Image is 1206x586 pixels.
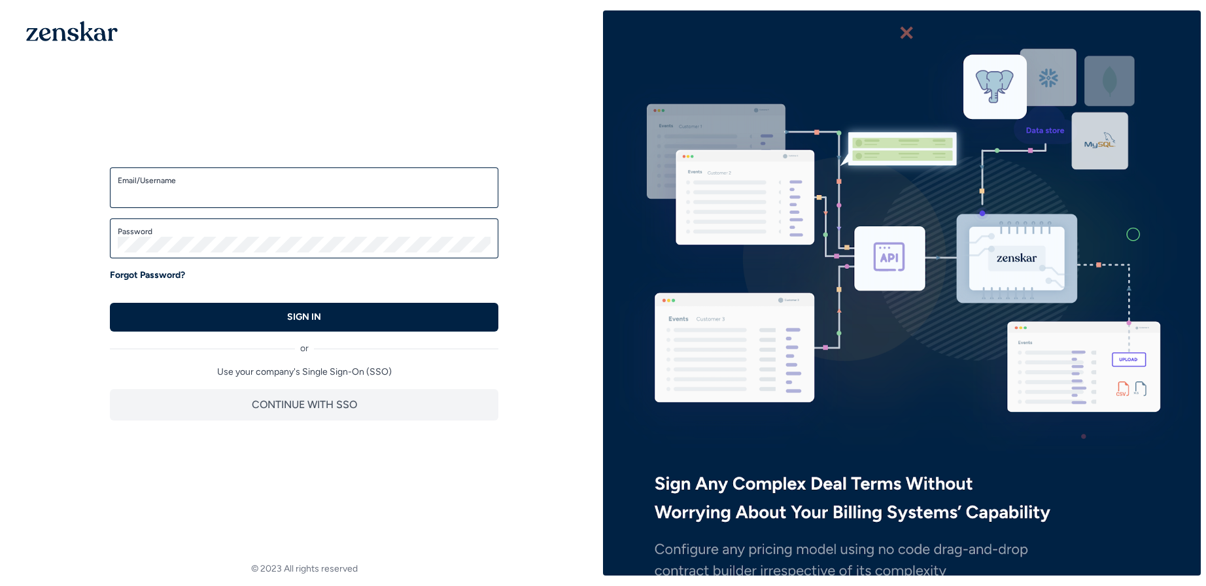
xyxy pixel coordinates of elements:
a: Forgot Password? [110,269,185,282]
label: Email/Username [118,175,491,186]
p: SIGN IN [287,311,321,324]
img: 1OGAJ2xQqyY4LXKgY66KYq0eOWRCkrZdAb3gUhuVAqdWPZE9SRJmCz+oDMSn4zDLXe31Ii730ItAGKgCKgCCgCikA4Av8PJUP... [26,21,118,41]
button: CONTINUE WITH SSO [110,389,498,421]
button: SIGN IN [110,303,498,332]
div: or [110,332,498,355]
p: Use your company's Single Sign-On (SSO) [110,366,498,379]
footer: © 2023 All rights reserved [5,562,603,576]
label: Password [118,226,491,237]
